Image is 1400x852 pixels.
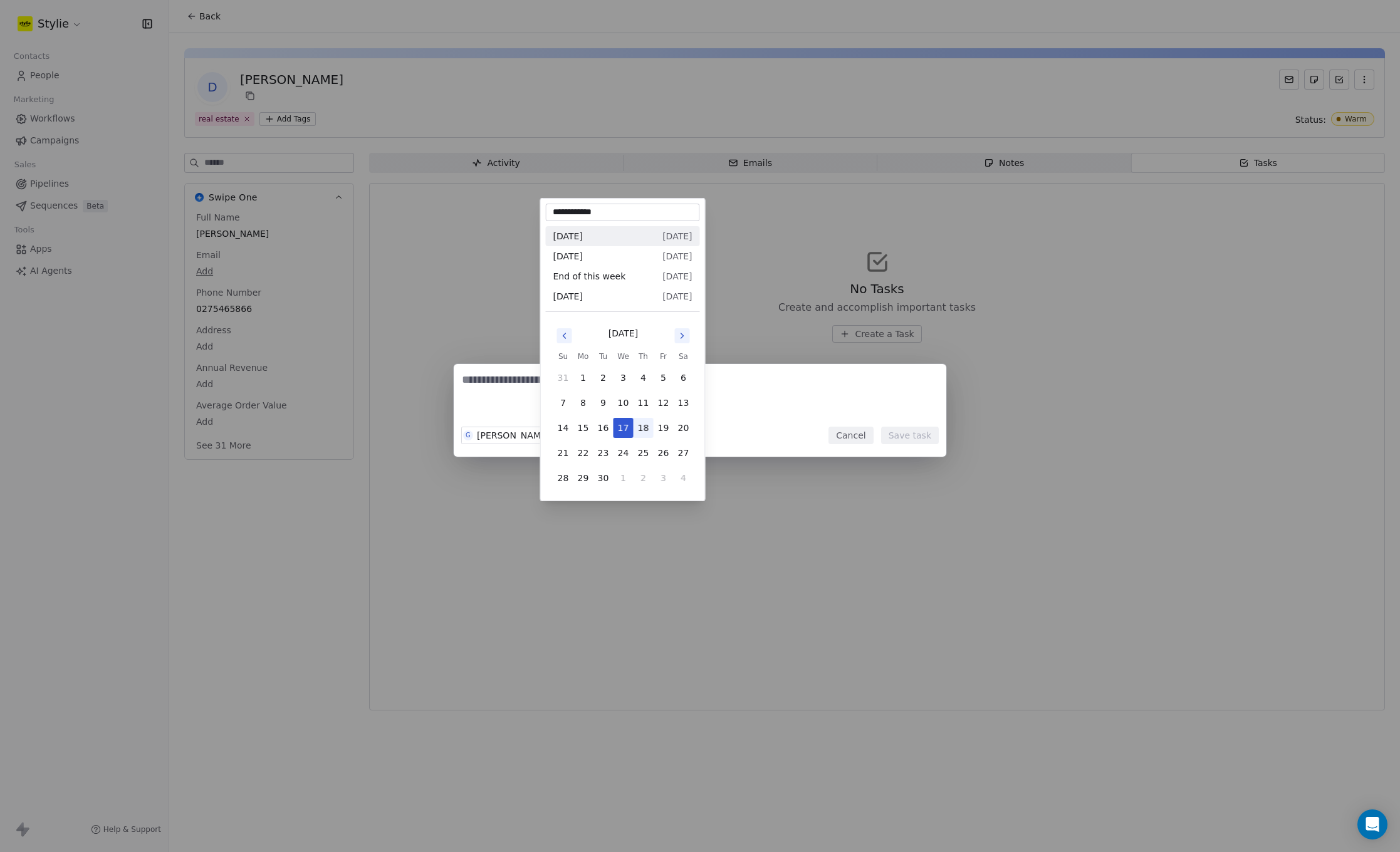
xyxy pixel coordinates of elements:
[634,418,654,438] button: 18
[553,443,573,463] button: 21
[662,250,692,262] span: [DATE]
[609,327,638,340] div: [DATE]
[614,350,634,363] th: Wednesday
[634,393,654,413] button: 11
[593,443,614,463] button: 23
[553,368,573,388] button: 31
[593,393,614,413] button: 9
[614,393,634,413] button: 10
[654,393,674,413] button: 12
[553,418,573,438] button: 14
[614,368,634,388] button: 3
[553,290,583,303] span: [DATE]
[593,418,614,438] button: 16
[553,250,583,262] span: [DATE]
[662,270,692,283] span: [DATE]
[614,443,634,463] button: 24
[654,468,674,488] button: 3
[614,468,634,488] button: 1
[634,368,654,388] button: 4
[573,468,593,488] button: 29
[662,230,692,242] span: [DATE]
[573,368,593,388] button: 1
[593,368,614,388] button: 2
[634,350,654,363] th: Thursday
[573,443,593,463] button: 22
[654,350,674,363] th: Friday
[556,327,573,345] button: Go to previous month
[553,230,583,242] span: [DATE]
[553,350,573,363] th: Sunday
[553,270,626,283] span: End of this week
[654,368,674,388] button: 5
[553,468,573,488] button: 28
[573,418,593,438] button: 15
[674,418,694,438] button: 20
[674,443,694,463] button: 27
[573,350,593,363] th: Monday
[573,393,593,413] button: 8
[593,468,614,488] button: 30
[674,327,691,345] button: Go to next month
[662,290,692,303] span: [DATE]
[634,443,654,463] button: 25
[674,368,694,388] button: 6
[654,418,674,438] button: 19
[674,468,694,488] button: 4
[593,350,614,363] th: Tuesday
[553,393,573,413] button: 7
[654,443,674,463] button: 26
[674,393,694,413] button: 13
[614,418,634,438] button: 17
[634,468,654,488] button: 2
[674,350,694,363] th: Saturday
